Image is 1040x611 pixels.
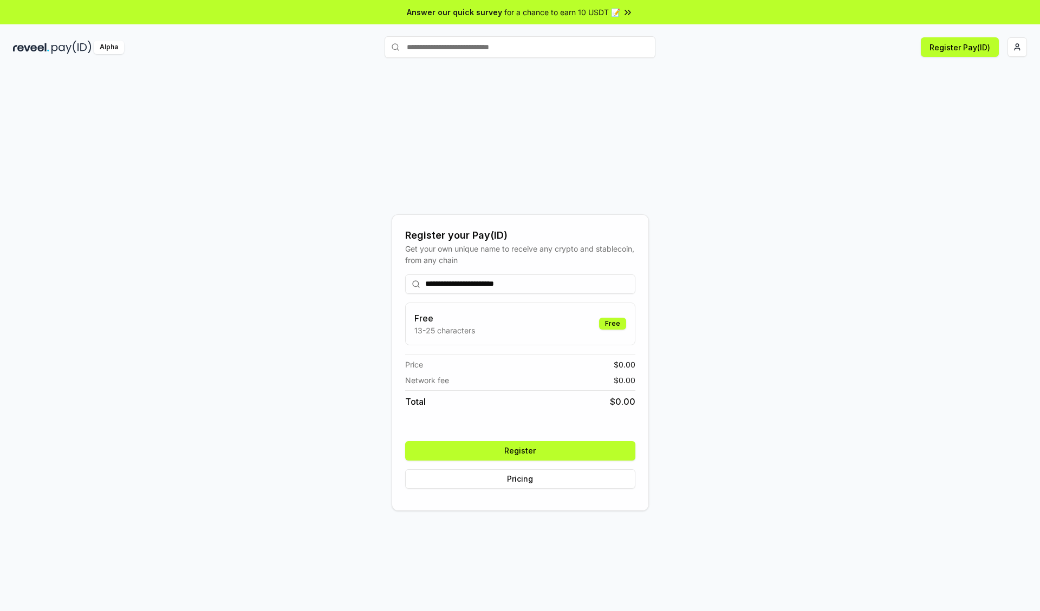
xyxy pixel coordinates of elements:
[921,37,999,57] button: Register Pay(ID)
[504,6,620,18] span: for a chance to earn 10 USDT 📝
[405,243,635,266] div: Get your own unique name to receive any crypto and stablecoin, from any chain
[610,395,635,408] span: $ 0.00
[405,359,423,370] span: Price
[13,41,49,54] img: reveel_dark
[414,325,475,336] p: 13-25 characters
[407,6,502,18] span: Answer our quick survey
[405,395,426,408] span: Total
[599,318,626,330] div: Free
[405,228,635,243] div: Register your Pay(ID)
[405,375,449,386] span: Network fee
[614,359,635,370] span: $ 0.00
[51,41,92,54] img: pay_id
[414,312,475,325] h3: Free
[94,41,124,54] div: Alpha
[405,469,635,489] button: Pricing
[614,375,635,386] span: $ 0.00
[405,441,635,461] button: Register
